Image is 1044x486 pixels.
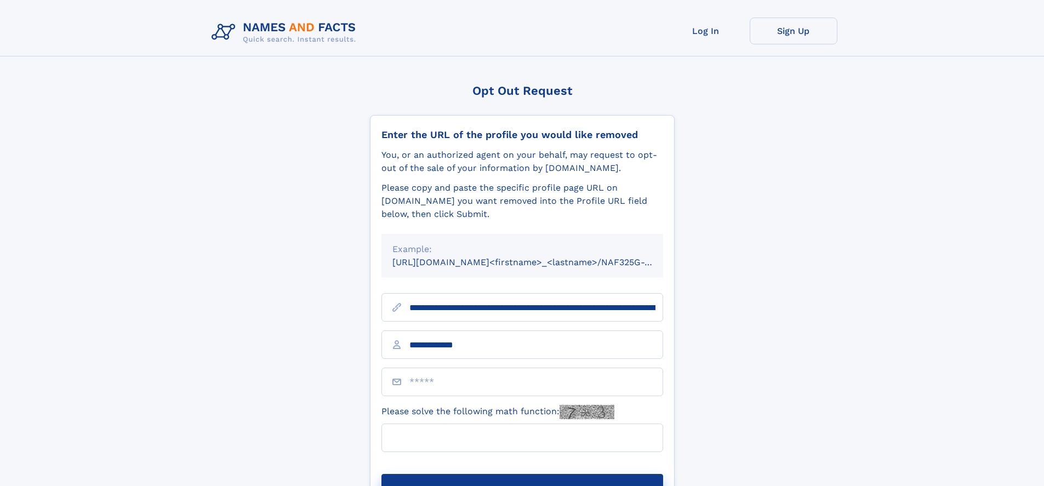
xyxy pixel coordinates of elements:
div: Please copy and paste the specific profile page URL on [DOMAIN_NAME] you want removed into the Pr... [381,181,663,221]
div: Example: [392,243,652,256]
label: Please solve the following math function: [381,405,614,419]
div: Enter the URL of the profile you would like removed [381,129,663,141]
img: Logo Names and Facts [207,18,365,47]
a: Log In [662,18,750,44]
div: You, or an authorized agent on your behalf, may request to opt-out of the sale of your informatio... [381,148,663,175]
a: Sign Up [750,18,837,44]
small: [URL][DOMAIN_NAME]<firstname>_<lastname>/NAF325G-xxxxxxxx [392,257,684,267]
div: Opt Out Request [370,84,675,98]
